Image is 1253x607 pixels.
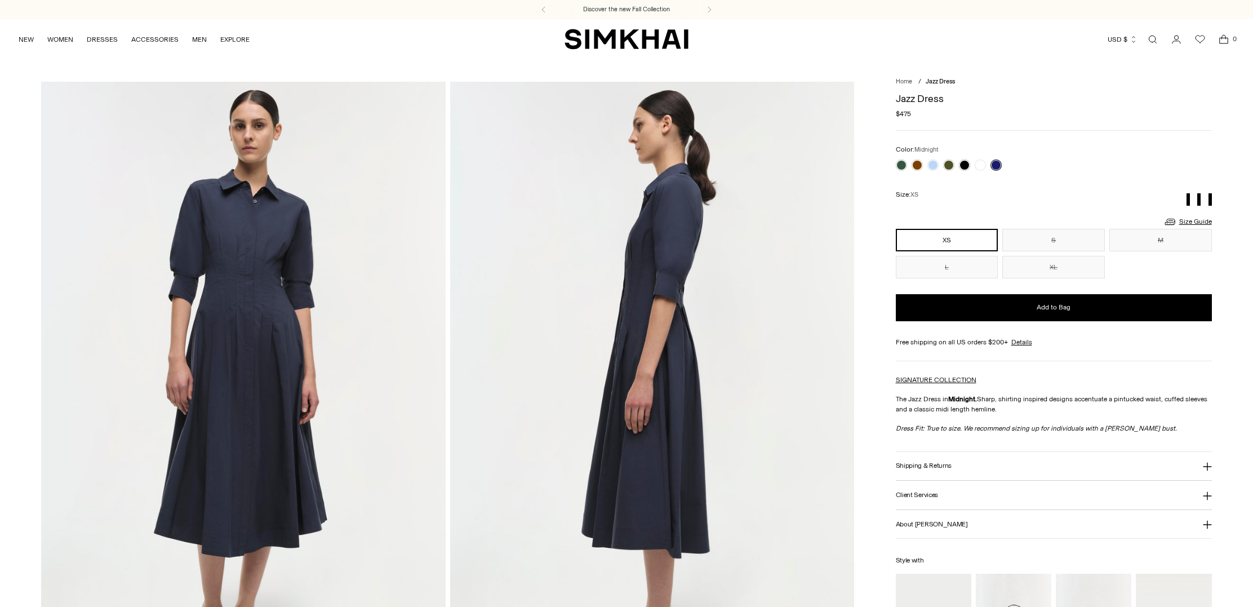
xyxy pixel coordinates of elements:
[1002,256,1105,278] button: XL
[896,521,968,528] h3: About [PERSON_NAME]
[896,294,1212,321] button: Add to Bag
[910,191,918,198] span: XS
[914,146,939,153] span: Midnight
[192,27,207,52] a: MEN
[1037,303,1070,312] span: Add to Bag
[896,78,912,85] a: Home
[1109,229,1212,251] button: M
[963,424,1177,432] span: We recommend sizing up for individuals with a [PERSON_NAME] bust.
[19,27,34,52] a: NEW
[896,452,1212,481] button: Shipping & Returns
[1163,215,1212,229] a: Size Guide
[918,77,921,87] div: /
[896,189,918,200] label: Size:
[220,27,250,52] a: EXPLORE
[896,491,939,499] h3: Client Services
[896,256,998,278] button: L
[896,77,1212,87] nav: breadcrumbs
[896,229,998,251] button: XS
[896,337,1212,347] div: Free shipping on all US orders $200+
[896,144,939,155] label: Color:
[1189,28,1211,51] a: Wishlist
[896,424,1177,432] em: Dress Fit: True to size.
[1141,28,1164,51] a: Open search modal
[896,481,1212,509] button: Client Services
[1212,28,1235,51] a: Open cart modal
[896,394,1212,414] p: The Jazz Dress in Sharp, shirting inspired designs accentuate a pintucked waist, cuffed sleeves a...
[1229,34,1239,44] span: 0
[1108,27,1138,52] button: USD $
[1165,28,1188,51] a: Go to the account page
[896,94,1212,104] h1: Jazz Dress
[896,510,1212,539] button: About [PERSON_NAME]
[896,109,911,119] span: $475
[948,395,977,403] strong: Midnight.
[896,376,976,384] a: SIGNATURE COLLECTION
[131,27,179,52] a: ACCESSORIES
[1011,337,1032,347] a: Details
[565,28,688,50] a: SIMKHAI
[87,27,118,52] a: DRESSES
[1002,229,1105,251] button: S
[896,557,1212,564] h6: Style with
[926,78,955,85] span: Jazz Dress
[896,462,952,469] h3: Shipping & Returns
[47,27,73,52] a: WOMEN
[583,5,670,14] a: Discover the new Fall Collection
